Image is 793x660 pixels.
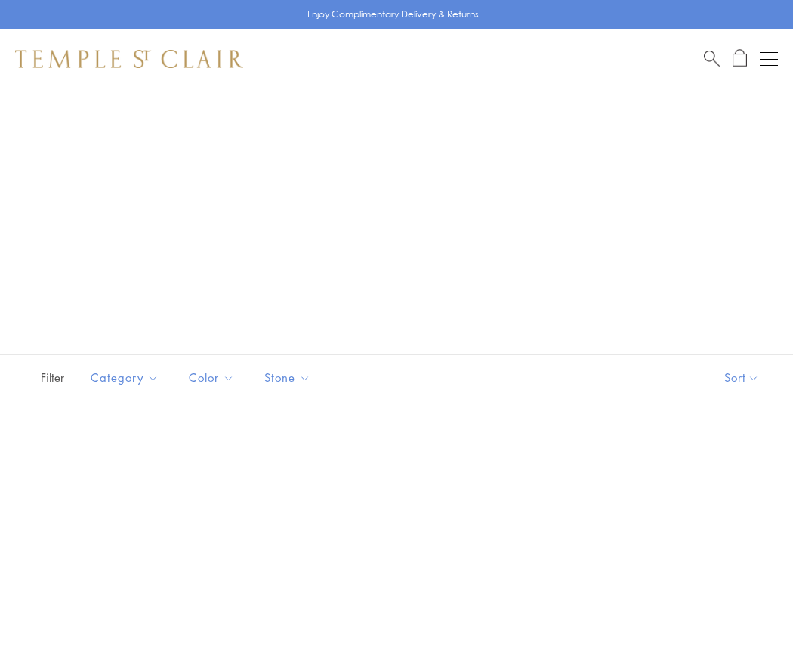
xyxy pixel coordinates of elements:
img: Temple St. Clair [15,50,243,68]
button: Category [79,361,170,395]
span: Stone [257,368,322,387]
button: Color [177,361,245,395]
button: Open navigation [760,50,778,68]
a: Open Shopping Bag [733,49,747,68]
button: Show sort by [690,355,793,401]
span: Color [181,368,245,387]
span: Category [83,368,170,387]
button: Stone [253,361,322,395]
a: Search [704,49,720,68]
p: Enjoy Complimentary Delivery & Returns [307,7,479,22]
